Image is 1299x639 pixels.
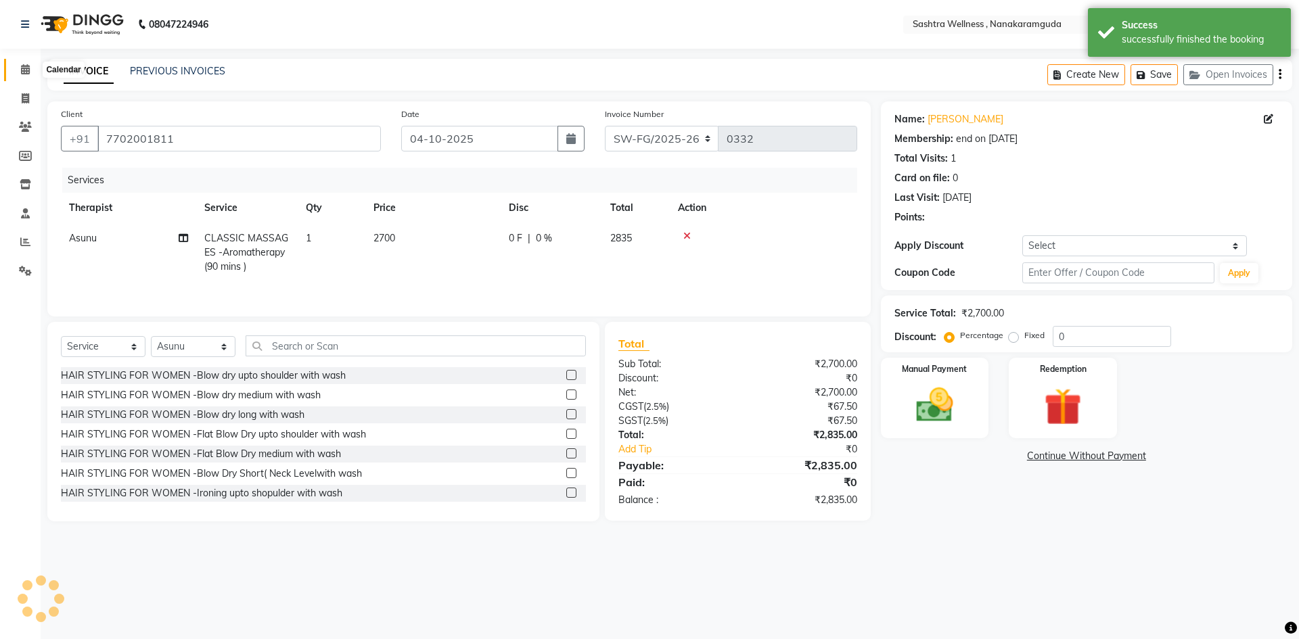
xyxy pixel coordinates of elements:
[618,337,649,351] span: Total
[610,232,632,244] span: 2835
[618,400,643,412] span: CGST
[298,193,365,223] th: Qty
[1122,18,1281,32] div: Success
[1024,329,1045,341] label: Fixed
[894,191,940,205] div: Last Visit:
[737,428,867,442] div: ₹2,835.00
[737,385,867,400] div: ₹2,700.00
[501,193,602,223] th: Disc
[894,239,1022,253] div: Apply Discount
[608,428,737,442] div: Total:
[1040,363,1087,375] label: Redemption
[961,306,1004,321] div: ₹2,700.00
[608,457,737,473] div: Payable:
[737,474,867,490] div: ₹0
[1032,383,1093,430] img: _gift.svg
[956,132,1018,146] div: end on [DATE]
[737,357,867,371] div: ₹2,700.00
[894,210,925,224] div: Points:
[960,329,1003,341] label: Percentage
[1022,262,1214,283] input: Enter Offer / Coupon Code
[246,335,586,356] input: Search or Scan
[61,467,362,481] div: HAIR STYLING FOR WOMEN -Blow Dry Short( Neck Levelwith wash
[373,232,395,244] span: 2700
[894,330,936,344] div: Discount:
[62,168,867,193] div: Services
[951,151,956,166] div: 1
[608,385,737,400] div: Net:
[97,126,381,151] input: Search by Name/Mobile/Email/Code
[646,401,666,412] span: 2.5%
[401,108,419,120] label: Date
[43,62,84,78] div: Calendar
[1131,64,1178,85] button: Save
[894,132,953,146] div: Membership:
[608,493,737,507] div: Balance :
[894,112,925,126] div: Name:
[204,232,288,273] span: CLASSIC MASSAGES -Aromatherapy (90 mins )
[608,442,759,456] a: Add Tip
[35,5,127,43] img: logo
[953,171,958,185] div: 0
[536,231,552,245] span: 0 %
[928,112,1003,126] a: [PERSON_NAME]
[1122,32,1281,47] div: successfully finished the booking
[902,363,967,375] label: Manual Payment
[608,400,737,414] div: ( )
[528,231,530,245] span: |
[149,5,208,43] b: 08047224946
[605,108,664,120] label: Invoice Number
[61,427,366,442] div: HAIR STYLING FOR WOMEN -Flat Blow Dry upto shoulder with wash
[61,486,342,500] div: HAIR STYLING FOR WOMEN -Ironing upto shopulder with wash
[608,371,737,385] div: Discount:
[1183,64,1273,85] button: Open Invoices
[61,447,341,461] div: HAIR STYLING FOR WOMEN -Flat Blow Dry medium with wash
[61,369,346,383] div: HAIR STYLING FOR WOMEN -Blow dry upto shoulder with wash
[884,449,1290,463] a: Continue Without Payment
[608,474,737,490] div: Paid:
[942,191,972,205] div: [DATE]
[365,193,501,223] th: Price
[737,457,867,473] div: ₹2,835.00
[61,126,99,151] button: +91
[737,493,867,507] div: ₹2,835.00
[737,400,867,414] div: ₹67.50
[69,232,97,244] span: Asunu
[670,193,857,223] th: Action
[737,414,867,428] div: ₹67.50
[61,193,196,223] th: Therapist
[645,415,666,426] span: 2.5%
[894,266,1022,280] div: Coupon Code
[509,231,522,245] span: 0 F
[759,442,867,456] div: ₹0
[61,108,83,120] label: Client
[894,171,950,185] div: Card on file:
[905,383,965,427] img: _cash.svg
[608,357,737,371] div: Sub Total:
[737,371,867,385] div: ₹0
[61,408,304,422] div: HAIR STYLING FOR WOMEN -Blow dry long with wash
[130,65,225,77] a: PREVIOUS INVOICES
[618,415,643,427] span: SGST
[196,193,298,223] th: Service
[61,388,321,402] div: HAIR STYLING FOR WOMEN -Blow dry medium with wash
[306,232,311,244] span: 1
[1047,64,1125,85] button: Create New
[602,193,670,223] th: Total
[1220,263,1258,283] button: Apply
[608,414,737,428] div: ( )
[894,151,948,166] div: Total Visits:
[894,306,956,321] div: Service Total:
